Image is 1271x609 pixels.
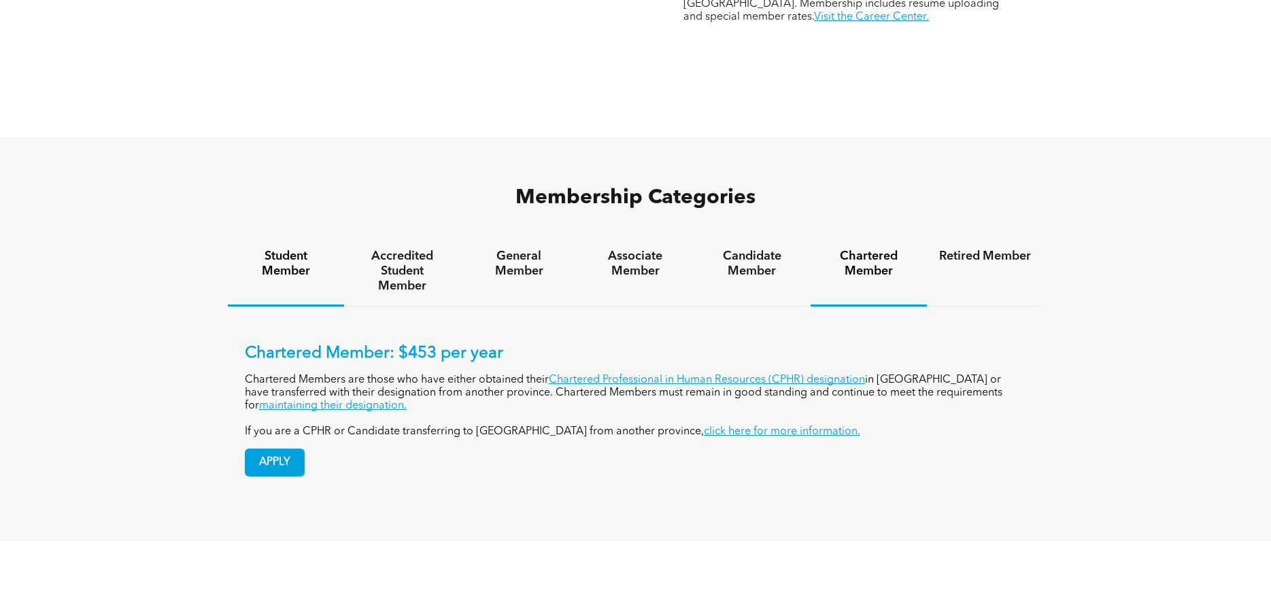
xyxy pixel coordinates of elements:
h4: Student Member [240,249,332,279]
h4: Accredited Student Member [356,249,448,294]
a: Chartered Professional in Human Resources (CPHR) designation [549,375,865,385]
a: maintaining their designation. [259,400,407,411]
p: If you are a CPHR or Candidate transferring to [GEOGRAPHIC_DATA] from another province, [245,425,1027,438]
a: APPLY [245,449,305,476]
h4: Candidate Member [706,249,798,279]
h4: Retired Member [939,249,1031,264]
span: APPLY [245,449,304,476]
span: Membership Categories [515,188,756,208]
p: Chartered Members are those who have either obtained their in [GEOGRAPHIC_DATA] or have transferr... [245,374,1027,413]
h4: General Member [473,249,564,279]
a: click here for more information. [704,426,860,437]
h4: Chartered Member [823,249,915,279]
p: Chartered Member: $453 per year [245,344,1027,364]
h4: Associate Member [590,249,681,279]
a: Visit the Career Center. [814,12,929,22]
